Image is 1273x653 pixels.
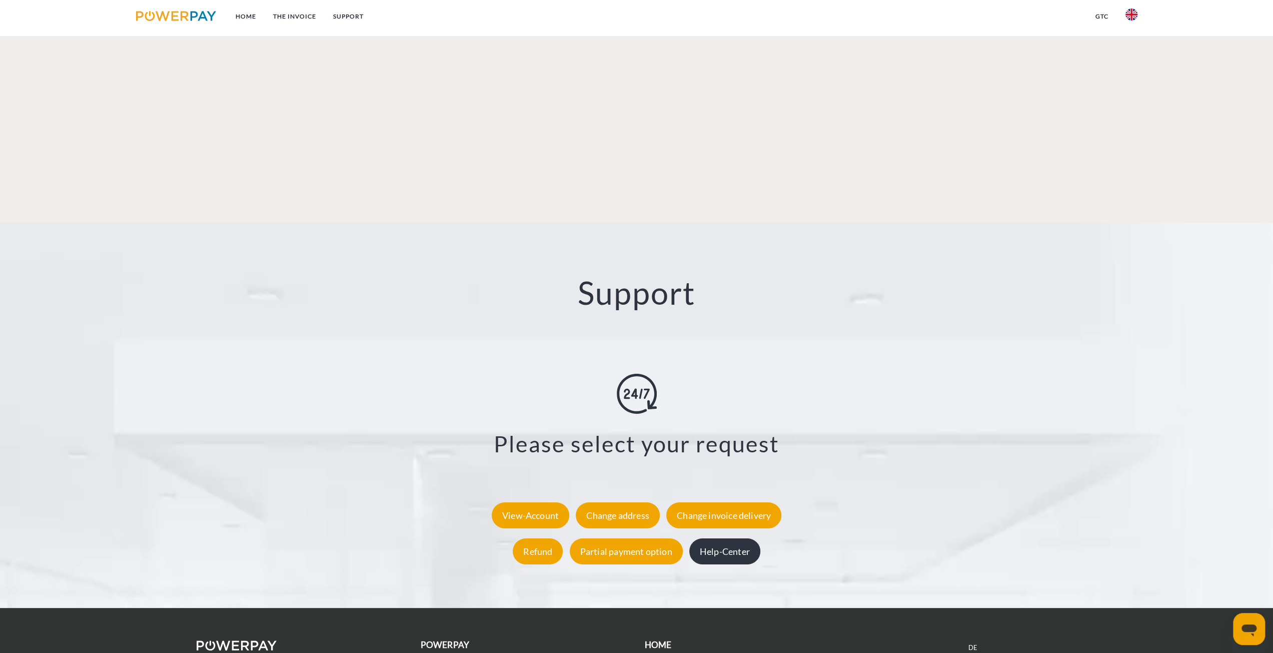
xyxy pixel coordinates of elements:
a: Support [324,8,372,26]
div: Refund [513,538,563,564]
img: en [1125,9,1137,21]
a: Home [227,8,264,26]
a: Partial payment option [567,545,685,556]
div: Partial payment option [570,538,683,564]
a: Change invoice delivery [664,509,784,520]
a: View-Account [489,509,572,520]
img: logo-powerpay.svg [136,11,217,21]
h2: Support [64,273,1209,312]
div: Change invoice delivery [666,502,781,528]
img: logo-powerpay-white.svg [197,640,277,650]
img: online-shopping.svg [617,373,657,413]
h3: Please select your request [76,429,1197,457]
a: DE [968,643,977,652]
a: THE INVOICE [264,8,324,26]
iframe: Button to launch messaging window [1233,613,1265,645]
div: Help-Center [689,538,760,564]
a: Help-Center [687,545,763,556]
div: Change address [576,502,660,528]
a: GTC [1087,8,1117,26]
b: Home [645,639,672,650]
a: Refund [510,545,565,556]
a: Change address [573,509,662,520]
div: View-Account [492,502,569,528]
b: POWERPAY [421,639,469,650]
